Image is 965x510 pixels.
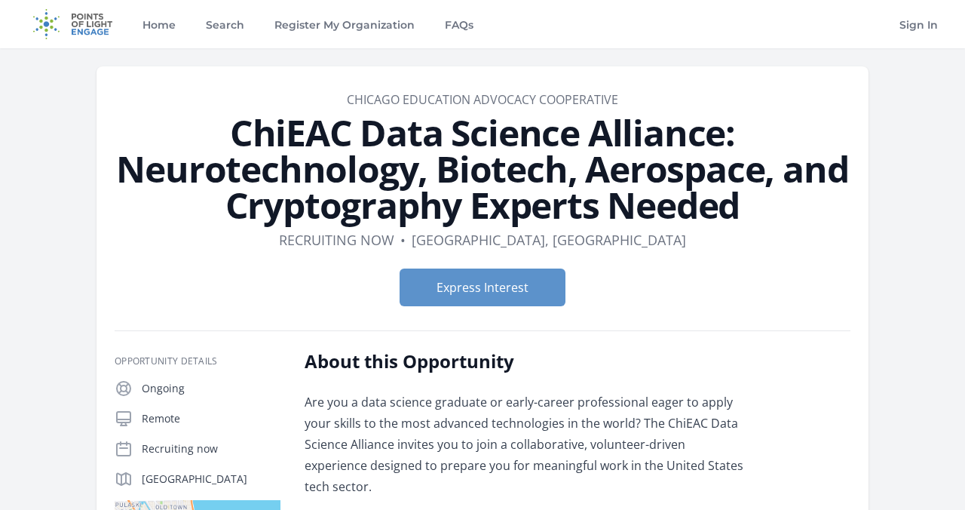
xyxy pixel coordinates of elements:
[347,91,618,108] a: CHICAGO EDUCATION ADVOCACY COOPERATIVE
[279,229,394,250] dd: Recruiting now
[400,229,406,250] div: •
[142,411,280,426] p: Remote
[305,392,746,497] p: Are you a data science graduate or early-career professional eager to apply your skills to the mo...
[142,472,280,487] p: [GEOGRAPHIC_DATA]
[412,229,686,250] dd: [GEOGRAPHIC_DATA], [GEOGRAPHIC_DATA]
[305,349,746,373] h2: About this Opportunity
[115,355,280,367] h3: Opportunity Details
[400,269,565,306] button: Express Interest
[115,115,850,223] h1: ChiEAC Data Science Alliance: Neurotechnology, Biotech, Aerospace, and Cryptography Experts Needed
[142,381,280,396] p: Ongoing
[142,441,280,456] p: Recruiting now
